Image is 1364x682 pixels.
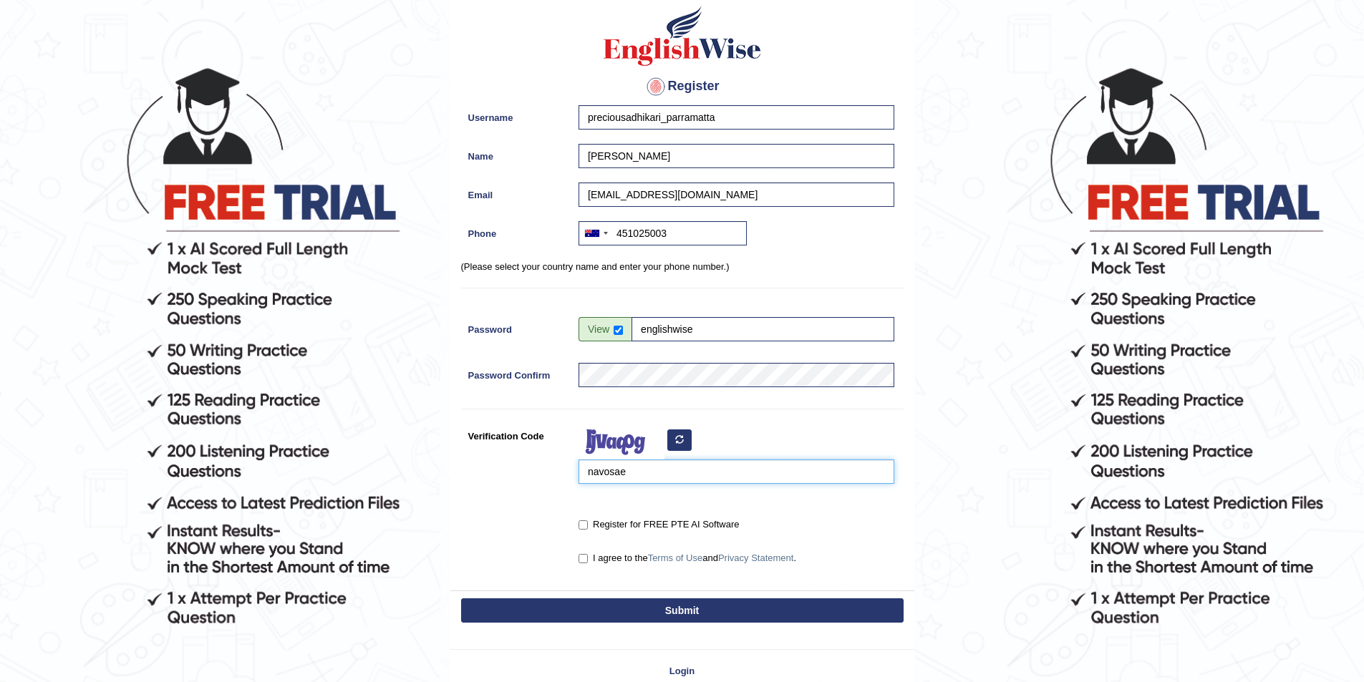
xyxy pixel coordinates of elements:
[461,144,572,163] label: Name
[614,326,623,335] input: Show/Hide Password
[461,317,572,336] label: Password
[579,222,612,245] div: Australia: +61
[601,4,764,68] img: Logo of English Wise create a new account for intelligent practice with AI
[648,552,703,563] a: Terms of Use
[579,554,588,563] input: I agree to theTerms of UseandPrivacy Statement.
[461,221,572,240] label: Phone
[461,598,904,623] button: Submit
[461,363,572,382] label: Password Confirm
[579,520,588,530] input: Register for FREE PTE AI Software
[579,551,796,565] label: I agree to the and .
[461,75,904,98] h4: Register
[579,221,747,245] input: +61 412 345 678
[450,664,914,678] a: Login
[579,517,739,532] label: Register for FREE PTE AI Software
[461,182,572,202] label: Email
[461,424,572,443] label: Verification Code
[461,105,572,125] label: Username
[461,260,904,273] p: (Please select your country name and enter your phone number.)
[718,552,794,563] a: Privacy Statement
